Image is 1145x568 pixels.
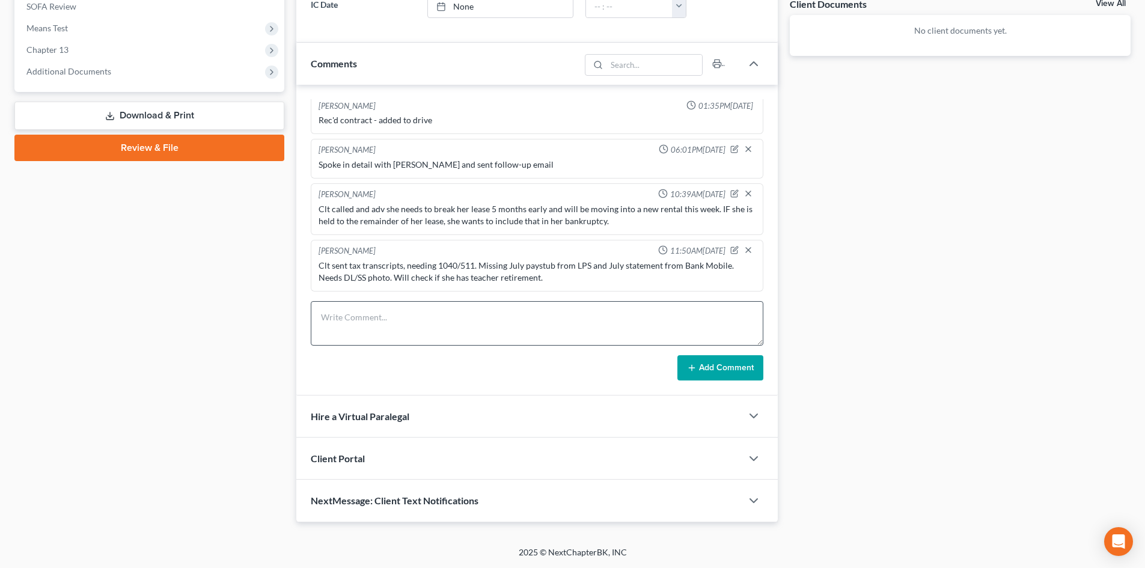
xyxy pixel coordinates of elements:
div: Spoke in detail with [PERSON_NAME] and sent follow-up email [319,159,756,171]
span: Chapter 13 [26,44,69,55]
span: NextMessage: Client Text Notifications [311,495,478,506]
span: Means Test [26,23,68,33]
button: Add Comment [677,355,763,380]
div: Clt called and adv she needs to break her lease 5 months early and will be moving into a new rent... [319,203,756,227]
div: [PERSON_NAME] [319,144,376,156]
span: Hire a Virtual Paralegal [311,411,409,422]
input: Search... [607,55,703,75]
span: Comments [311,58,357,69]
span: 11:50AM[DATE] [670,245,725,257]
span: 10:39AM[DATE] [670,189,725,200]
div: Open Intercom Messenger [1104,527,1133,556]
div: [PERSON_NAME] [319,245,376,257]
a: Review & File [14,135,284,161]
div: 2025 © NextChapterBK, INC [230,546,915,568]
div: [PERSON_NAME] [319,189,376,201]
span: SOFA Review [26,1,76,11]
div: Rec'd contract - added to drive [319,114,756,126]
span: Additional Documents [26,66,111,76]
div: Clt sent tax transcripts, needing 1040/511. Missing July paystub from LPS and July statement from... [319,260,756,284]
p: No client documents yet. [799,25,1121,37]
span: 06:01PM[DATE] [671,144,725,156]
span: Client Portal [311,453,365,464]
a: Download & Print [14,102,284,130]
span: 01:35PM[DATE] [698,100,753,112]
div: [PERSON_NAME] [319,100,376,112]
